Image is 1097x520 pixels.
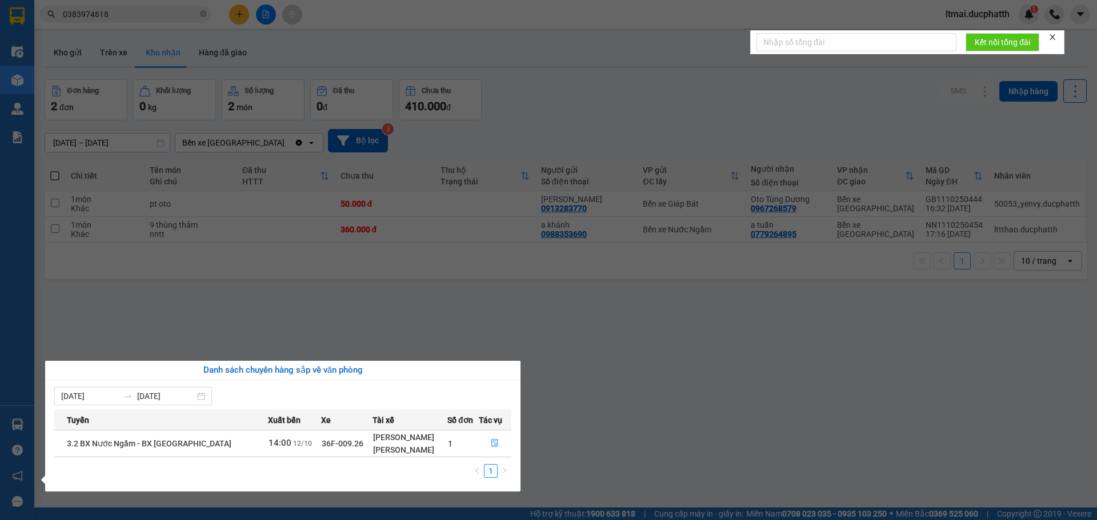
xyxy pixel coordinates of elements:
span: 14:00 [269,438,291,448]
input: Từ ngày [61,390,119,402]
span: Tác vụ [479,414,502,426]
button: left [470,464,484,478]
span: Kết nối tổng đài [975,36,1030,49]
li: Previous Page [470,464,484,478]
span: right [501,467,508,474]
div: [PERSON_NAME] [373,431,447,444]
li: 1 [484,464,498,478]
span: swap-right [123,392,133,401]
div: Danh sách chuyến hàng sắp về văn phòng [54,364,511,377]
span: 12/10 [293,440,312,448]
span: Xuất bến [268,414,301,426]
span: 1 [448,439,453,448]
span: Xe [321,414,331,426]
input: Đến ngày [137,390,195,402]
a: 1 [485,465,497,477]
span: 36F-009.26 [322,439,363,448]
input: Nhập số tổng đài [756,33,956,51]
span: Tài xế [373,414,394,426]
span: left [474,467,481,474]
span: 3.2 BX Nước Ngầm - BX [GEOGRAPHIC_DATA] [67,439,231,448]
span: Số đơn [447,414,473,426]
button: Kết nối tổng đài [966,33,1039,51]
span: to [123,392,133,401]
li: Next Page [498,464,511,478]
span: file-done [491,439,499,448]
span: close [1048,33,1056,41]
button: file-done [479,434,511,453]
button: right [498,464,511,478]
span: Tuyến [67,414,89,426]
div: [PERSON_NAME] [373,444,447,456]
